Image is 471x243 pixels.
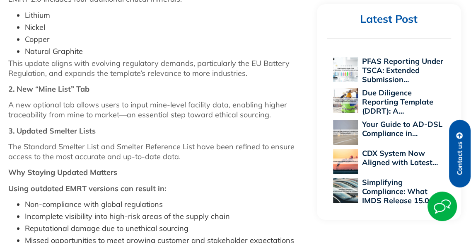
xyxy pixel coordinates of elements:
a: Due Diligence Reporting Template (DDRT): A… [362,88,433,116]
img: Your Guide to AD-DSL Compliance in the Aerospace and Defense Industry [333,120,358,145]
a: CDX System Now Aligned with Latest… [362,148,438,167]
strong: 2. New “Mine List” Tab [8,84,89,94]
img: PFAS Reporting Under TSCA: Extended Submission Period and Compliance Implications [333,57,358,82]
span: Contact us [456,141,464,175]
a: Contact us [449,120,471,187]
a: PFAS Reporting Under TSCA: Extended Submission… [362,56,443,84]
img: Due Diligence Reporting Template (DDRT): A Supplier’s Roadmap to Compliance [333,88,358,113]
img: Start Chat [428,192,457,221]
p: The Standard Smelter List and Smelter Reference List have been refined to ensure access to the mo... [8,142,309,162]
li: Nickel [25,22,309,32]
li: Non-compliance with global regulations [25,199,309,209]
li: Natural Graphite [25,46,309,56]
h2: Latest Post [327,12,451,26]
p: A new optional tab allows users to input mine-level facility data, enabling higher traceability f... [8,100,309,120]
a: Your Guide to AD-DSL Compliance in… [362,119,442,138]
li: Incomplete visibility into high-risk areas of the supply chain [25,211,309,221]
p: This update aligns with evolving regulatory demands, particularly the EU Battery Regulation, and ... [8,58,309,78]
li: Copper [25,34,309,44]
li: Lithium [25,10,309,20]
a: Simplifying Compliance: What IMDS Release 15.0… [362,177,435,205]
strong: Using outdated EMRT versions can result in: [8,184,166,193]
li: Reputational damage due to unethical sourcing [25,224,309,233]
img: CDX System Now Aligned with Latest EU POPs Rules [333,149,358,174]
img: Simplifying Compliance: What IMDS Release 15.0 Means for PCF Reporting [333,178,358,203]
strong: 3. Updated Smelter Lists [8,126,96,136]
strong: Why Staying Updated Matters [8,168,117,177]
